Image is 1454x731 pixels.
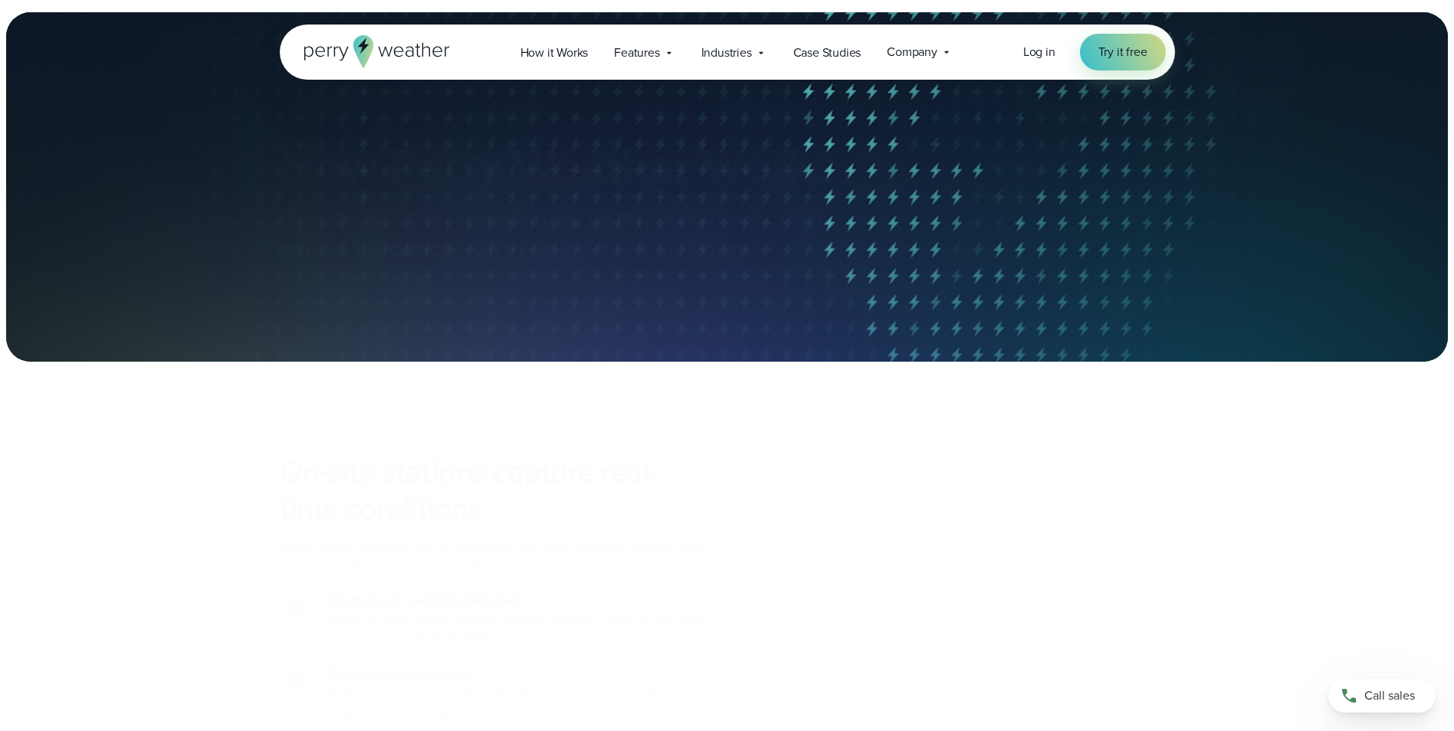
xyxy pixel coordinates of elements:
[780,37,875,68] a: Case Studies
[1098,43,1147,61] span: Try it free
[507,37,602,68] a: How it Works
[1080,34,1166,70] a: Try it free
[1023,43,1055,61] a: Log in
[520,44,589,62] span: How it Works
[1364,687,1415,705] span: Call sales
[614,44,659,62] span: Features
[887,43,937,61] span: Company
[793,44,862,62] span: Case Studies
[701,44,752,62] span: Industries
[1328,679,1436,713] a: Call sales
